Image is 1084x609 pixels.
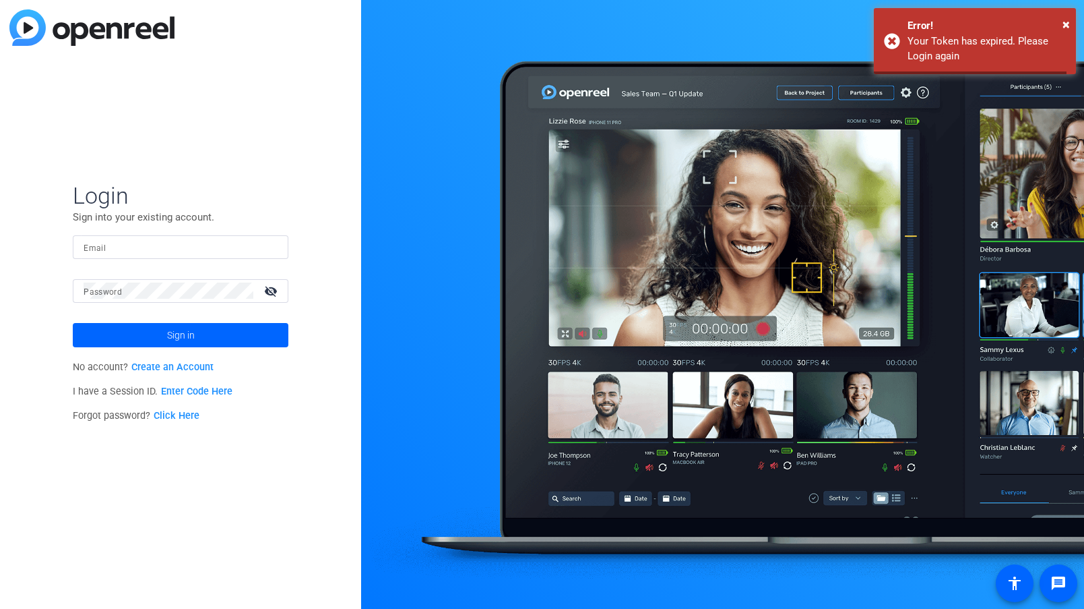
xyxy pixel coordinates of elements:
[73,386,232,397] span: I have a Session ID.
[84,287,122,297] mat-label: Password
[73,323,288,347] button: Sign in
[256,281,288,301] mat-icon: visibility_off
[1007,575,1023,591] mat-icon: accessibility
[73,210,288,225] p: Sign into your existing account.
[1062,16,1070,32] span: ×
[131,361,214,373] a: Create an Account
[84,243,106,253] mat-label: Email
[907,18,1066,34] div: Error!
[161,386,232,397] a: Enter Code Here
[1062,14,1070,34] button: Close
[9,9,174,46] img: blue-gradient.svg
[73,181,288,210] span: Login
[73,361,214,373] span: No account?
[84,239,278,255] input: Enter Email Address
[1050,575,1066,591] mat-icon: message
[154,410,199,422] a: Click Here
[167,318,195,352] span: Sign in
[73,410,199,422] span: Forgot password?
[907,34,1066,64] div: Your Token has expired. Please Login again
